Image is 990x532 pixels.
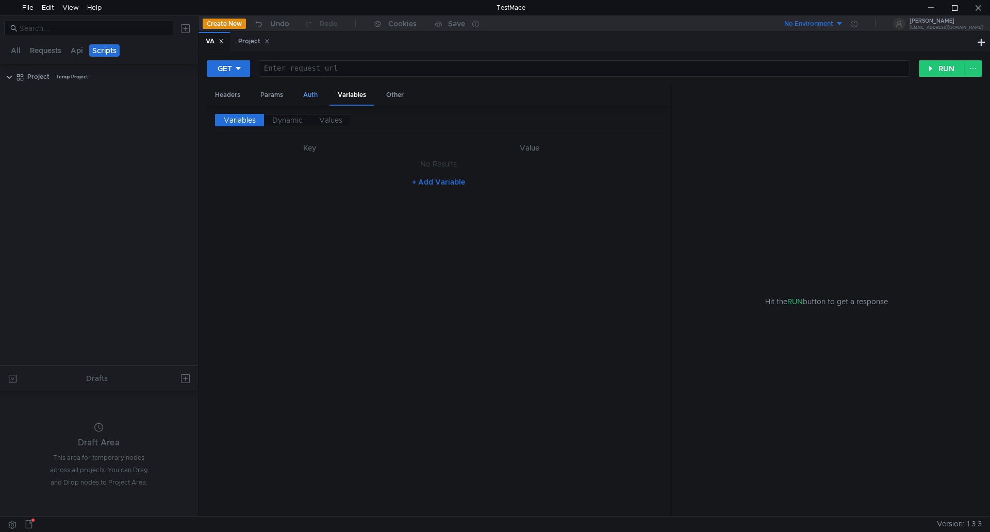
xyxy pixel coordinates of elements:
div: Cookies [388,18,417,30]
button: All [8,44,24,57]
div: Params [252,86,291,105]
div: Headers [207,86,249,105]
button: GET [207,60,250,77]
th: Value [405,142,654,154]
span: Version: 1.3.3 [937,517,982,531]
button: No Environment [772,15,844,32]
button: Requests [27,44,64,57]
div: Redo [320,18,338,30]
input: Search... [20,23,167,34]
div: [PERSON_NAME] [910,19,983,24]
div: VA [206,36,224,47]
div: Project [27,69,49,85]
div: No Environment [784,19,833,29]
span: RUN [787,297,803,306]
div: Save [448,20,465,27]
button: Scripts [89,44,120,57]
div: Drafts [86,372,108,385]
span: Dynamic [272,115,303,125]
button: Api [68,44,86,57]
th: Key [215,142,405,154]
div: GET [218,63,232,74]
div: [EMAIL_ADDRESS][DOMAIN_NAME] [910,26,983,29]
div: Project [238,36,270,47]
div: Other [378,86,412,105]
div: Auth [295,86,326,105]
div: Variables [329,86,374,106]
span: Variables [224,115,256,125]
div: Undo [270,18,289,30]
button: Undo [246,16,296,31]
button: + Add Variable [404,174,473,190]
button: Create New [203,19,246,29]
button: Redo [296,16,345,31]
div: Temp Project [56,69,88,85]
button: RUN [919,60,965,77]
span: Hit the button to get a response [765,296,888,307]
nz-embed-empty: No Results [420,159,457,169]
span: Values [319,115,342,125]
